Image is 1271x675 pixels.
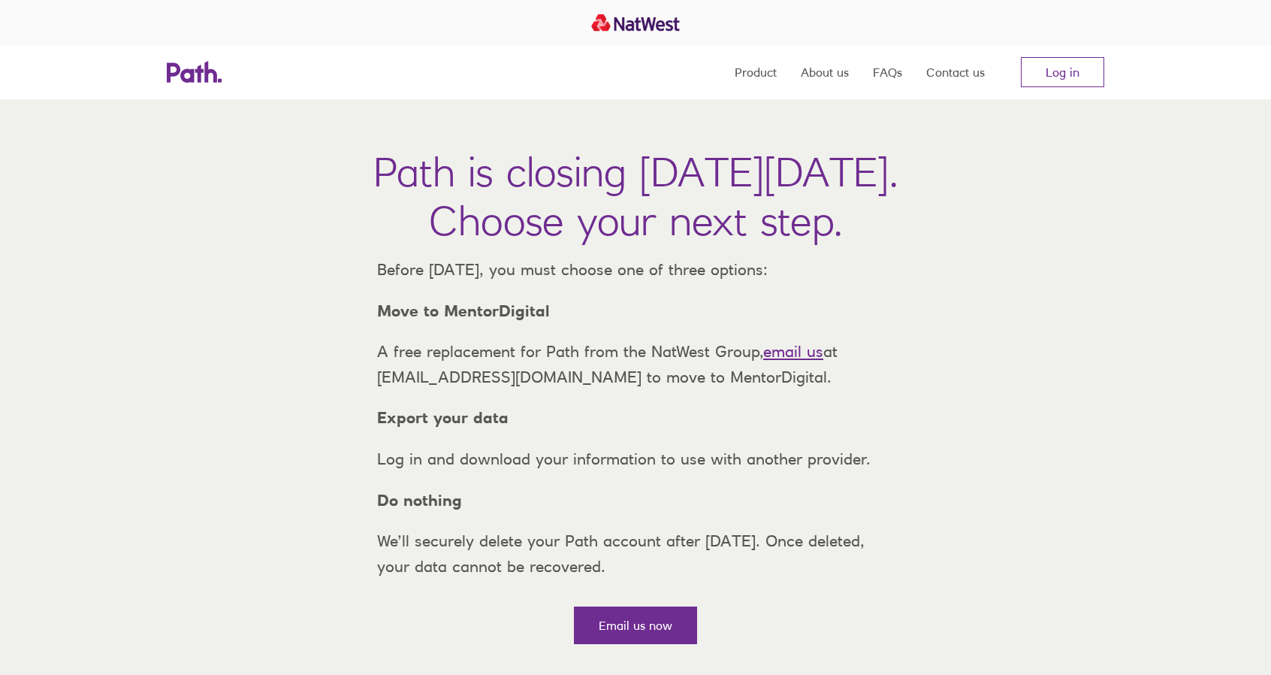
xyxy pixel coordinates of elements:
[377,301,550,320] strong: Move to MentorDigital
[873,45,902,99] a: FAQs
[365,446,906,472] p: Log in and download your information to use with another provider.
[365,339,906,389] p: A free replacement for Path from the NatWest Group, at [EMAIL_ADDRESS][DOMAIN_NAME] to move to Me...
[735,45,777,99] a: Product
[365,257,906,283] p: Before [DATE], you must choose one of three options:
[1021,57,1104,87] a: Log in
[365,528,906,579] p: We’ll securely delete your Path account after [DATE]. Once deleted, your data cannot be recovered.
[801,45,849,99] a: About us
[926,45,985,99] a: Contact us
[377,491,462,510] strong: Do nothing
[574,607,697,644] a: Email us now
[763,342,823,361] a: email us
[373,147,898,245] h1: Path is closing [DATE][DATE]. Choose your next step.
[377,408,509,427] strong: Export your data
